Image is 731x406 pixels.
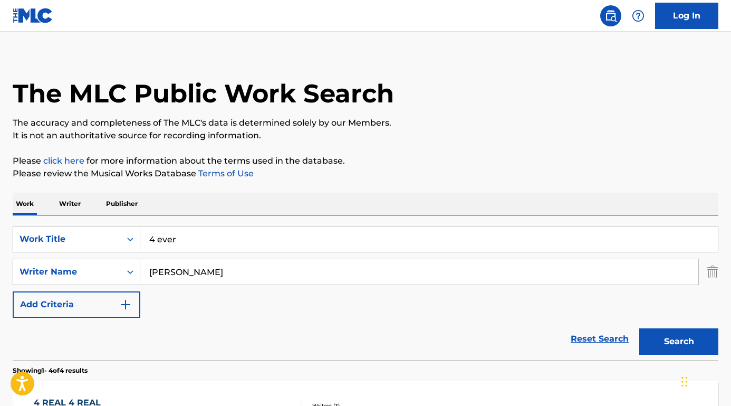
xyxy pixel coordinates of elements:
p: Writer [56,193,84,215]
button: Add Criteria [13,291,140,318]
div: Help [628,5,649,26]
img: 9d2ae6d4665cec9f34b9.svg [119,298,132,311]
p: The accuracy and completeness of The MLC's data is determined solely by our Members. [13,117,718,129]
div: Glisser [681,366,688,398]
img: help [632,10,645,22]
a: Reset Search [565,327,634,351]
a: Log In [655,3,718,29]
p: Showing 1 - 4 of 4 results [13,366,88,375]
a: Public Search [600,5,621,26]
a: click here [43,156,84,166]
a: Terms of Use [196,168,254,178]
div: Work Title [20,233,114,246]
p: Please review the Musical Works Database [13,167,718,180]
img: Delete Criterion [707,259,718,285]
p: It is not an authoritative source for recording information. [13,129,718,142]
img: MLC Logo [13,8,53,23]
p: Please for more information about the terms used in the database. [13,155,718,167]
iframe: Chat Widget [678,355,731,406]
div: Writer Name [20,266,114,278]
button: Search [639,328,718,355]
h1: The MLC Public Work Search [13,78,394,109]
p: Publisher [103,193,141,215]
form: Search Form [13,226,718,360]
img: search [604,10,617,22]
p: Work [13,193,37,215]
div: Widget de chat [678,355,731,406]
